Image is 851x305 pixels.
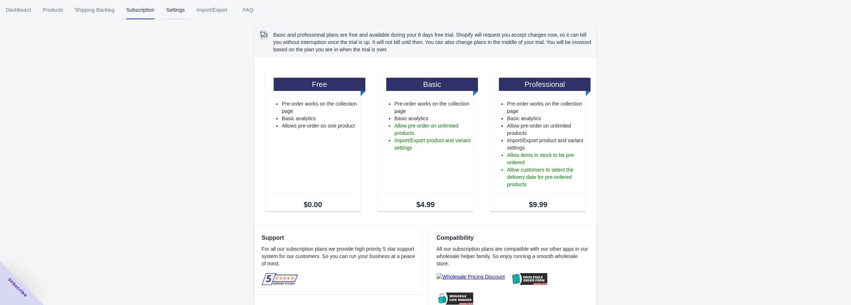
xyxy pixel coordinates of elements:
h2: Support [262,234,420,242]
span: Import/Export [197,0,227,19]
span: Shipping Backlog [75,0,114,19]
span: Dashboard [6,0,31,19]
li: Allows pre-order on one product [282,122,359,129]
span: FAQ [239,0,258,19]
li: Pre-order works on the collection page [394,100,471,115]
h1: Professional [499,78,591,91]
p: All our subscription plans are compatible with our other apps in our wholesale helper family. So ... [437,245,589,267]
img: 5 star support [262,273,298,285]
li: Pre-order works on the collection page [282,100,359,115]
span: Products [43,0,63,19]
li: Import/Export product and variant settings [507,137,584,151]
li: Allow pre-order on unlimited products [507,122,584,137]
h2: Compatibility [437,234,589,242]
img: Wholesale Pricing Discount [437,273,505,280]
span: $0.00 [267,201,359,208]
li: Import/Export product and variant settings [394,137,471,151]
h1: Free [274,78,365,91]
li: Basic analytics [507,115,584,122]
p: Basic and professional plans are free and available during your 8 days free trial. Shopify will r... [273,31,592,53]
li: Allow customers to select the delivery date for pre-ordered products [507,166,584,188]
p: For all our subscription plans we provide high priority 5 star support system for our customers. ... [262,245,420,267]
li: Basic analytics [394,115,471,122]
li: Allow pre-order on unlimited products [394,122,471,137]
h1: Basic [386,78,478,91]
li: Allow items in stock to be pre-ordered [507,151,584,166]
span: $4.99 [380,201,471,208]
img: Wholesale Lock Manager [437,293,473,304]
li: Pre-order works on the collection page [507,100,584,115]
li: Basic analytics [282,115,359,122]
img: single page order form [511,273,547,285]
span: $9.99 [492,201,584,208]
span: Subscribe [7,276,29,298]
span: Subscription [126,0,154,19]
span: Settings [166,0,185,19]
